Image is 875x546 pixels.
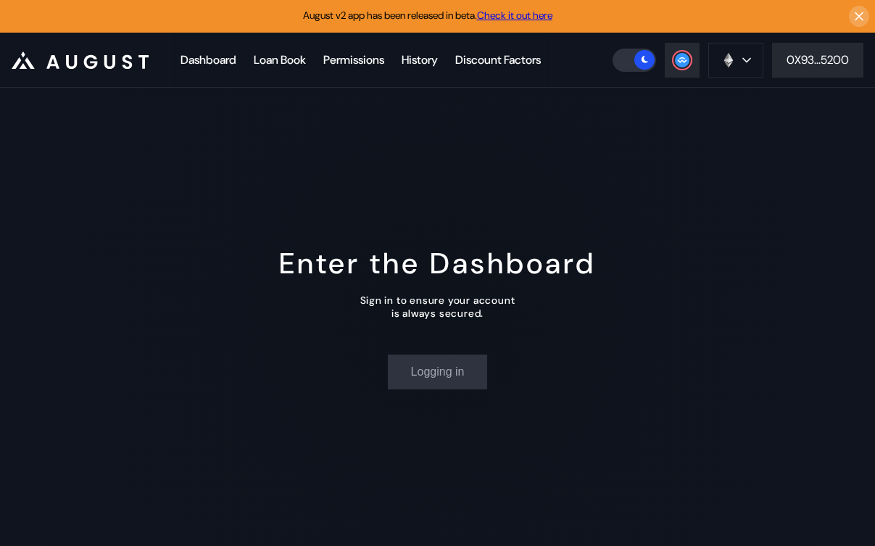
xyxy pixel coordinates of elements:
[393,33,447,87] a: History
[360,294,515,320] div: Sign in to ensure your account is always secured.
[402,52,438,67] div: History
[772,43,863,78] button: 0X93...5200
[455,52,541,67] div: Discount Factors
[721,52,737,68] img: chain logo
[787,52,849,67] div: 0X93...5200
[245,33,315,87] a: Loan Book
[323,52,384,67] div: Permissions
[708,43,763,78] button: chain logo
[303,9,552,22] span: August v2 app has been released in beta.
[254,52,306,67] div: Loan Book
[315,33,393,87] a: Permissions
[477,9,552,22] a: Check it out here
[181,52,236,67] div: Dashboard
[447,33,550,87] a: Discount Factors
[172,33,245,87] a: Dashboard
[388,355,488,389] button: Logging in
[279,244,596,282] div: Enter the Dashboard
